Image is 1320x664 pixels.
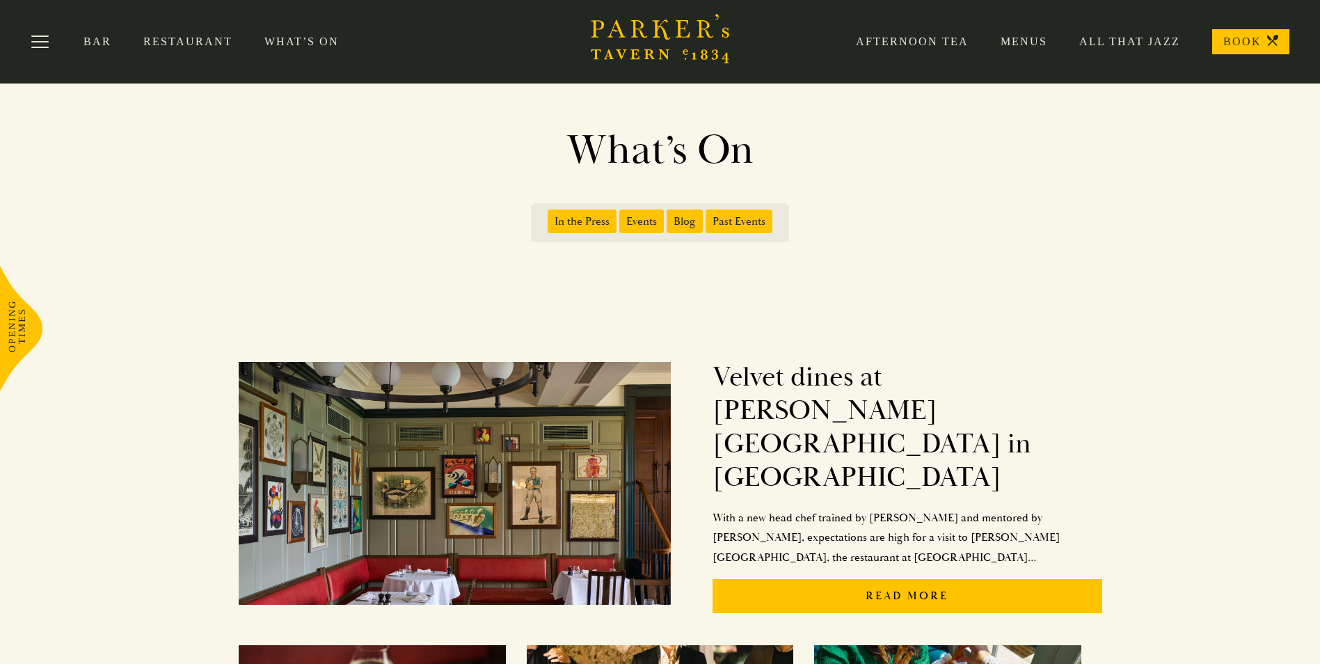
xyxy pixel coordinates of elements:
[713,579,1102,613] p: Read More
[619,210,664,233] span: Events
[548,210,617,233] span: In the Press
[713,361,1102,494] h2: Velvet dines at [PERSON_NAME][GEOGRAPHIC_DATA] in [GEOGRAPHIC_DATA]
[706,210,772,233] span: Past Events
[239,347,1102,624] a: Velvet dines at [PERSON_NAME][GEOGRAPHIC_DATA] in [GEOGRAPHIC_DATA]With a new head chef trained b...
[667,210,703,233] span: Blog
[264,125,1057,175] h1: What’s On
[713,508,1102,568] p: With a new head chef trained by [PERSON_NAME] and mentored by [PERSON_NAME], expectations are hig...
